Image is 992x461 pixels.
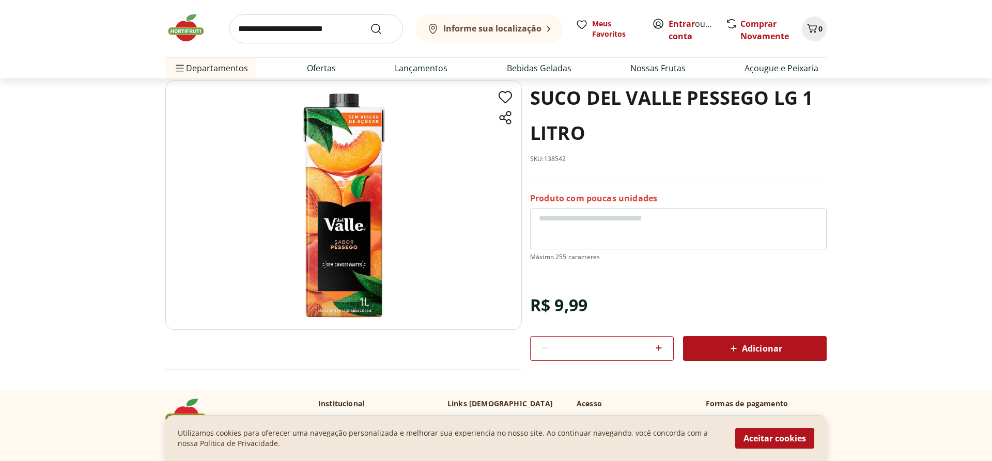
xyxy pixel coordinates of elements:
p: Formas de pagamento [706,399,827,409]
a: Criar conta [669,18,725,42]
a: Ofertas [307,62,336,74]
a: Meus Favoritos [576,19,640,39]
img: Principal [165,81,522,330]
button: Submit Search [370,23,395,35]
p: Produto com poucas unidades [530,193,657,204]
img: Hortifruti [165,12,217,43]
div: R$ 9,99 [530,291,587,320]
a: Bebidas Geladas [507,62,571,74]
span: Meus Favoritos [592,19,640,39]
span: ou [669,18,715,42]
span: 0 [818,24,823,34]
button: Aceitar cookies [735,428,814,449]
button: Informe sua localização [415,14,563,43]
span: Departamentos [174,56,248,81]
p: Acesso [577,399,602,409]
a: Açougue e Peixaria [745,62,818,74]
img: Hortifruti [165,399,217,430]
input: search [229,14,403,43]
p: SKU: 138542 [530,155,566,163]
button: Menu [174,56,186,81]
p: Institucional [318,399,364,409]
a: Nossas Frutas [630,62,686,74]
button: Carrinho [802,17,827,41]
p: Utilizamos cookies para oferecer uma navegação personalizada e melhorar sua experiencia no nosso ... [178,428,723,449]
b: Informe sua localização [443,23,541,34]
a: Lançamentos [395,62,447,74]
a: Comprar Novamente [740,18,789,42]
p: Links [DEMOGRAPHIC_DATA] [447,399,553,409]
button: Adicionar [683,336,827,361]
a: Entrar [669,18,695,29]
span: Adicionar [727,342,782,355]
h1: SUCO DEL VALLE PESSEGO LG 1 LITRO [530,81,827,151]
